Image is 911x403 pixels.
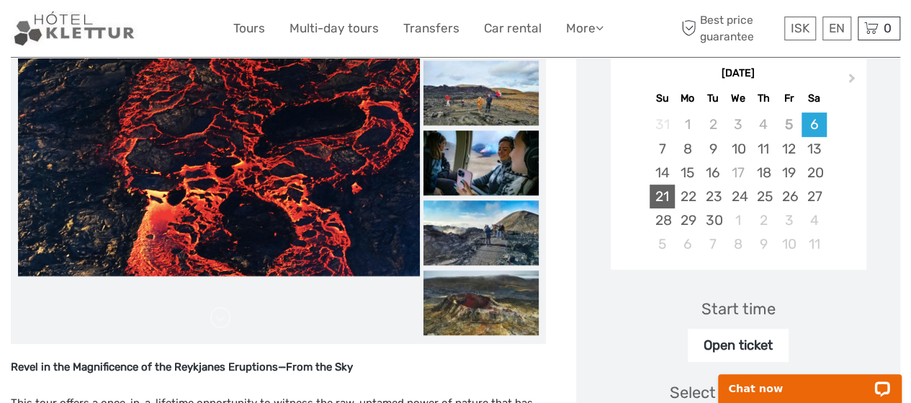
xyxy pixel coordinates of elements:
div: Open ticket [688,329,789,362]
img: 06133a942dd44feeb05576e24c873824_slider_thumbnail.jpeg [423,61,539,125]
div: Choose Sunday, September 28th, 2025 [650,208,675,232]
div: Tu [700,89,725,108]
a: More [566,18,603,39]
div: Choose Tuesday, September 30th, 2025 [700,208,725,232]
div: EN [822,17,851,40]
div: Mo [675,89,700,108]
div: Choose Saturday, September 27th, 2025 [802,185,827,208]
div: Choose Monday, September 29th, 2025 [675,208,700,232]
div: Choose Monday, October 6th, 2025 [675,232,700,256]
div: Choose Thursday, October 9th, 2025 [751,232,776,256]
div: Not available Wednesday, September 17th, 2025 [725,161,750,185]
img: 3fb76ba2c98e4111baa230c35ee4823e_main_slider.png [18,52,420,276]
button: Next Month [842,70,865,93]
div: Choose Monday, September 15th, 2025 [675,161,700,185]
div: month 2025-09 [615,112,861,256]
div: Su [650,89,675,108]
div: Sa [802,89,827,108]
div: We [725,89,750,108]
div: Choose Thursday, October 2nd, 2025 [751,208,776,232]
div: Choose Saturday, September 13th, 2025 [802,137,827,161]
div: Not available Sunday, August 31st, 2025 [650,112,675,136]
iframe: LiveChat chat widget [709,358,911,403]
div: Choose Sunday, September 14th, 2025 [650,161,675,185]
div: Choose Saturday, October 11th, 2025 [802,232,827,256]
div: Choose Monday, September 22nd, 2025 [675,185,700,208]
div: Choose Friday, October 3rd, 2025 [776,208,802,232]
div: Choose Tuesday, October 7th, 2025 [700,232,725,256]
div: Choose Saturday, September 6th, 2025 [802,112,827,136]
div: Choose Saturday, September 20th, 2025 [802,161,827,185]
div: Not available Monday, September 1st, 2025 [675,112,700,136]
div: Choose Friday, September 26th, 2025 [776,185,802,208]
span: ISK [791,21,809,35]
a: Car rental [484,18,542,39]
span: Best price guarantee [678,12,781,44]
div: Choose Saturday, October 4th, 2025 [802,208,827,232]
div: [DATE] [611,66,866,81]
div: Not available Friday, September 5th, 2025 [776,112,802,136]
div: Choose Friday, September 19th, 2025 [776,161,802,185]
div: Not available Thursday, September 4th, 2025 [751,112,776,136]
div: Not available Wednesday, September 3rd, 2025 [725,112,750,136]
img: 9731cad0af11421d9d73c360fda4324c_slider_thumbnail.jpeg [423,270,539,335]
a: Tours [233,18,265,39]
img: ca88580cd94a4d04b4693c362b38b226_slider_thumbnail.jpeg [423,200,539,265]
div: Choose Thursday, September 11th, 2025 [751,137,776,161]
div: Choose Tuesday, September 9th, 2025 [700,137,725,161]
div: Choose Thursday, September 18th, 2025 [751,161,776,185]
div: Choose Tuesday, September 23rd, 2025 [700,185,725,208]
img: 0cfa72c64b184642b8514b974e1bc3e5_slider_thumbnail.jpeg [423,130,539,195]
div: Choose Sunday, September 21st, 2025 [650,185,675,208]
div: Choose Wednesday, October 1st, 2025 [725,208,750,232]
strong: Revel in the Magnificence of the Reykjanes Eruptions—From the Sky [11,360,353,373]
div: Choose Friday, September 12th, 2025 [776,137,802,161]
span: 0 [881,21,894,35]
div: Choose Sunday, October 5th, 2025 [650,232,675,256]
div: Choose Wednesday, September 10th, 2025 [725,137,750,161]
div: Choose Wednesday, October 8th, 2025 [725,232,750,256]
div: Fr [776,89,802,108]
div: Not available Tuesday, September 2nd, 2025 [700,112,725,136]
img: Our services [11,11,138,46]
div: Choose Thursday, September 25th, 2025 [751,185,776,208]
a: Transfers [403,18,459,39]
a: Multi-day tours [290,18,379,39]
div: Choose Tuesday, September 16th, 2025 [700,161,725,185]
div: Th [751,89,776,108]
div: Choose Monday, September 8th, 2025 [675,137,700,161]
div: Choose Wednesday, September 24th, 2025 [725,185,750,208]
div: Start time [701,298,776,320]
div: Choose Sunday, September 7th, 2025 [650,137,675,161]
div: Choose Friday, October 10th, 2025 [776,232,802,256]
